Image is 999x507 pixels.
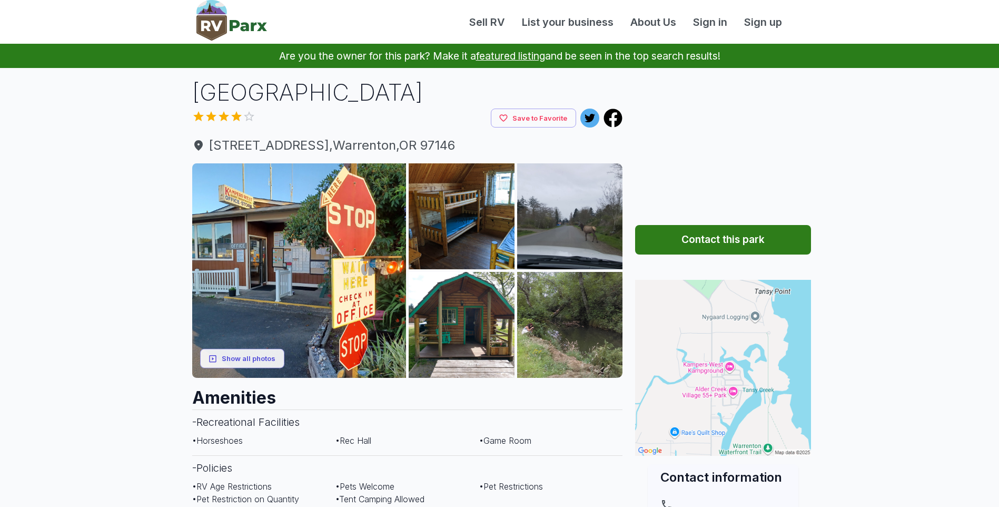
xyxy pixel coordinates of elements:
h3: - Recreational Facilities [192,409,623,434]
iframe: Advertisement [635,76,811,208]
span: • Pets Welcome [335,481,394,492]
h3: - Policies [192,455,623,480]
img: AAcXr8rpvW-8e0WnU_A_P30AGylZIrr0QfYMzF_wCOdhRWsbGMLxtGKUFhRd7GaoMypA9qCPksgT7PKdTI3qBGGgiKEYAVH53... [517,163,623,269]
a: Sell RV [461,14,513,30]
img: AAcXr8qkCEU5DFIZ_sGEvY0Xiffuk-2f_WmJ9XKG7Gpi_PC0LiFXJ91edSeskBBxxCPnJZ2nOiy7n23zSIK99EkMRYoFsJXVY... [192,163,407,378]
img: AAcXr8qV6LDns5KDv65UBBAnTs-emO6KJY6MPJ0ht6OV7Fknl4CZkSHrjLx0_zCVOTbUSPN5BR98O7Up8U2Ui1IvR7OrDZdLA... [517,272,623,378]
button: Contact this park [635,225,811,255]
a: featured listing [476,50,545,62]
h1: [GEOGRAPHIC_DATA] [192,76,623,109]
span: • Rec Hall [335,435,371,446]
button: Show all photos [200,349,284,368]
span: [STREET_ADDRESS] , Warrenton , OR 97146 [192,136,623,155]
a: Sign up [736,14,790,30]
span: • Horseshoes [192,435,243,446]
h2: Contact information [660,469,786,486]
a: [STREET_ADDRESS],Warrenton,OR 97146 [192,136,623,155]
span: • Pet Restriction on Quantity [192,494,299,504]
h2: Amenities [192,378,623,409]
span: • Game Room [479,435,531,446]
img: Map for Kampers West RV Park [635,280,811,456]
span: • Tent Camping Allowed [335,494,424,504]
button: Save to Favorite [491,109,576,128]
img: AAcXr8r7OAKjKjqW01jopdInvMj3Eqn_GOwvCgfk4DxC3aNH9ZAfzk5QBDvmOcqCqCYixsXFxa6hOOirhYMZ0kmdf2FciSdHc... [409,163,515,269]
span: • Pet Restrictions [479,481,543,492]
a: Sign in [685,14,736,30]
img: AAcXr8qHCAJaVtVBjxRINctBUiNwvpqrJtq5oD6nEOlvK_6UR1mQHlxA6p6tR_WByxUmsBW1M_8ShqmaKW7CTl14-ocJHnlvq... [409,272,515,378]
p: Are you the owner for this park? Make it a and be seen in the top search results! [13,44,986,68]
span: • RV Age Restrictions [192,481,272,492]
a: About Us [622,14,685,30]
a: List your business [513,14,622,30]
